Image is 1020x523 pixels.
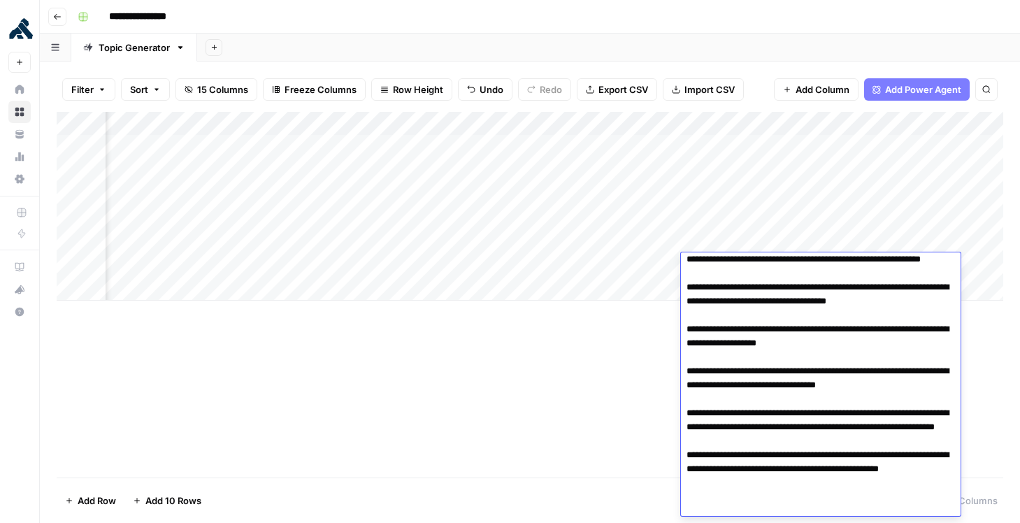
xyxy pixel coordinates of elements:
[480,83,503,96] span: Undo
[8,78,31,101] a: Home
[175,78,257,101] button: 15 Columns
[145,494,201,508] span: Add 10 Rows
[124,489,210,512] button: Add 10 Rows
[197,83,248,96] span: 15 Columns
[130,83,148,96] span: Sort
[885,83,961,96] span: Add Power Agent
[684,83,735,96] span: Import CSV
[99,41,170,55] div: Topic Generator
[393,83,443,96] span: Row Height
[518,78,571,101] button: Redo
[796,83,849,96] span: Add Column
[8,101,31,123] a: Browse
[774,78,859,101] button: Add Column
[71,83,94,96] span: Filter
[8,278,31,301] button: What's new?
[8,11,31,46] button: Workspace: Kong
[8,123,31,145] a: Your Data
[598,83,648,96] span: Export CSV
[57,489,124,512] button: Add Row
[371,78,452,101] button: Row Height
[8,301,31,323] button: Help + Support
[263,78,366,101] button: Freeze Columns
[577,78,657,101] button: Export CSV
[8,256,31,278] a: AirOps Academy
[78,494,116,508] span: Add Row
[8,145,31,168] a: Usage
[8,168,31,190] a: Settings
[62,78,115,101] button: Filter
[919,489,1003,512] div: 15/15 Columns
[540,83,562,96] span: Redo
[285,83,357,96] span: Freeze Columns
[663,78,744,101] button: Import CSV
[121,78,170,101] button: Sort
[864,78,970,101] button: Add Power Agent
[9,279,30,300] div: What's new?
[8,16,34,41] img: Kong Logo
[71,34,197,62] a: Topic Generator
[458,78,512,101] button: Undo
